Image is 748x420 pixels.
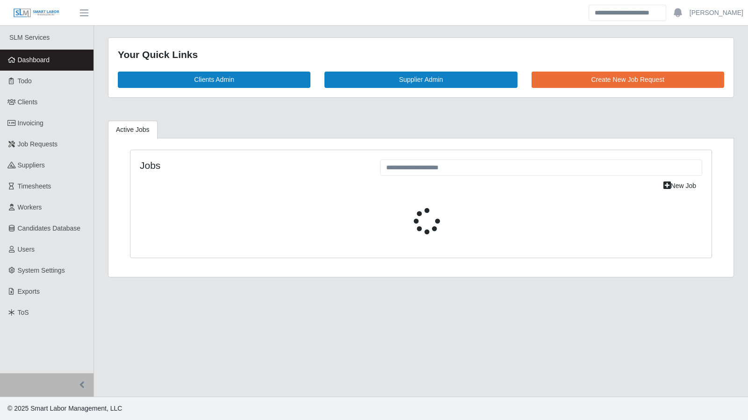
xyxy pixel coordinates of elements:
a: Active Jobs [108,121,158,139]
span: Users [18,246,35,253]
input: Search [589,5,666,21]
span: Clients [18,98,38,106]
span: Timesheets [18,182,51,190]
span: SLM Services [9,34,50,41]
span: Job Requests [18,140,58,148]
span: Dashboard [18,56,50,64]
a: New Job [657,178,702,194]
a: Create New Job Request [532,72,724,88]
img: SLM Logo [13,8,60,18]
h4: Jobs [140,159,366,171]
a: Clients Admin [118,72,310,88]
span: © 2025 Smart Labor Management, LLC [7,405,122,412]
span: System Settings [18,267,65,274]
a: [PERSON_NAME] [690,8,743,18]
span: Invoicing [18,119,43,127]
span: Workers [18,203,42,211]
span: Todo [18,77,32,85]
span: Exports [18,288,40,295]
span: Suppliers [18,161,45,169]
span: Candidates Database [18,224,81,232]
a: Supplier Admin [324,72,517,88]
div: Your Quick Links [118,47,724,62]
span: ToS [18,309,29,316]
